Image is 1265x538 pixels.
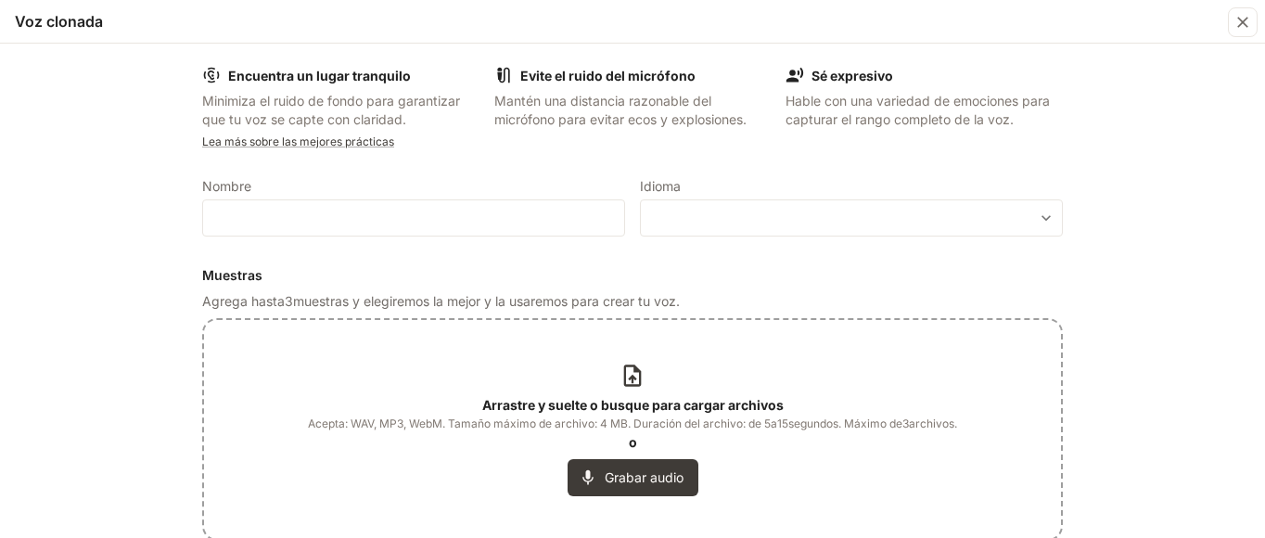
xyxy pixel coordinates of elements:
[202,93,460,127] font: Minimiza el ruido de fondo para garantizar que tu voz se capte con claridad.
[771,416,777,430] font: a
[568,459,698,496] button: Grabar audio
[15,12,103,31] font: Voz clonada
[520,68,696,83] font: Evite el ruido del micrófono
[605,469,684,485] font: Grabar audio
[777,416,788,430] font: 15
[811,68,893,83] font: Sé expresivo
[788,416,902,430] font: segundos. Máximo de
[308,416,761,430] font: Acepta: WAV, MP3, WebM. Tamaño máximo de archivo: 4 MB. Duración del archivo: de
[494,93,747,127] font: Mantén una distancia razonable del micrófono para evitar ecos y explosiones.
[786,93,1050,127] font: Hable con una variedad de emociones para capturar el rango completo de la voz.
[482,397,784,413] font: Arrastre y suelte o busque para cargar archivos
[202,267,262,283] font: Muestras
[228,68,411,83] font: Encuentra un lugar tranquilo
[293,293,680,309] font: muestras y elegiremos la mejor y la usaremos para crear tu voz.
[909,416,957,430] font: archivos.
[202,178,251,194] font: Nombre
[641,209,1062,227] div: ​
[902,416,909,430] font: 3
[285,293,293,309] font: 3
[202,293,285,309] font: Agrega hasta
[202,134,394,148] a: Lea más sobre las mejores prácticas
[640,178,681,194] font: Idioma
[629,434,637,450] font: o
[764,416,771,430] font: 5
